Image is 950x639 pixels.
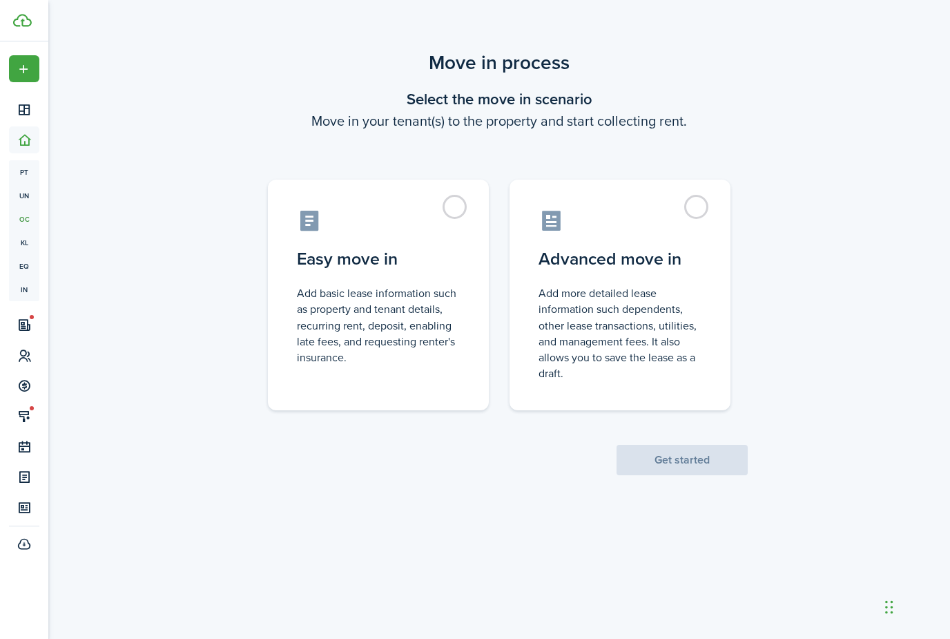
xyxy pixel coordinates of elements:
[713,490,950,639] iframe: Chat Widget
[13,14,32,27] img: TenantCloud
[539,285,701,381] control-radio-card-description: Add more detailed lease information such dependents, other lease transactions, utilities, and man...
[251,48,748,77] scenario-title: Move in process
[539,247,701,271] control-radio-card-title: Advanced move in
[9,254,39,278] a: eq
[9,278,39,301] a: in
[9,55,39,82] button: Open menu
[9,160,39,184] a: pt
[297,285,460,365] control-radio-card-description: Add basic lease information such as property and tenant details, recurring rent, deposit, enablin...
[297,247,460,271] control-radio-card-title: Easy move in
[251,88,748,111] wizard-step-header-title: Select the move in scenario
[251,111,748,131] wizard-step-header-description: Move in your tenant(s) to the property and start collecting rent.
[885,586,893,628] div: Drag
[9,207,39,231] a: oc
[9,231,39,254] a: kl
[9,184,39,207] a: un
